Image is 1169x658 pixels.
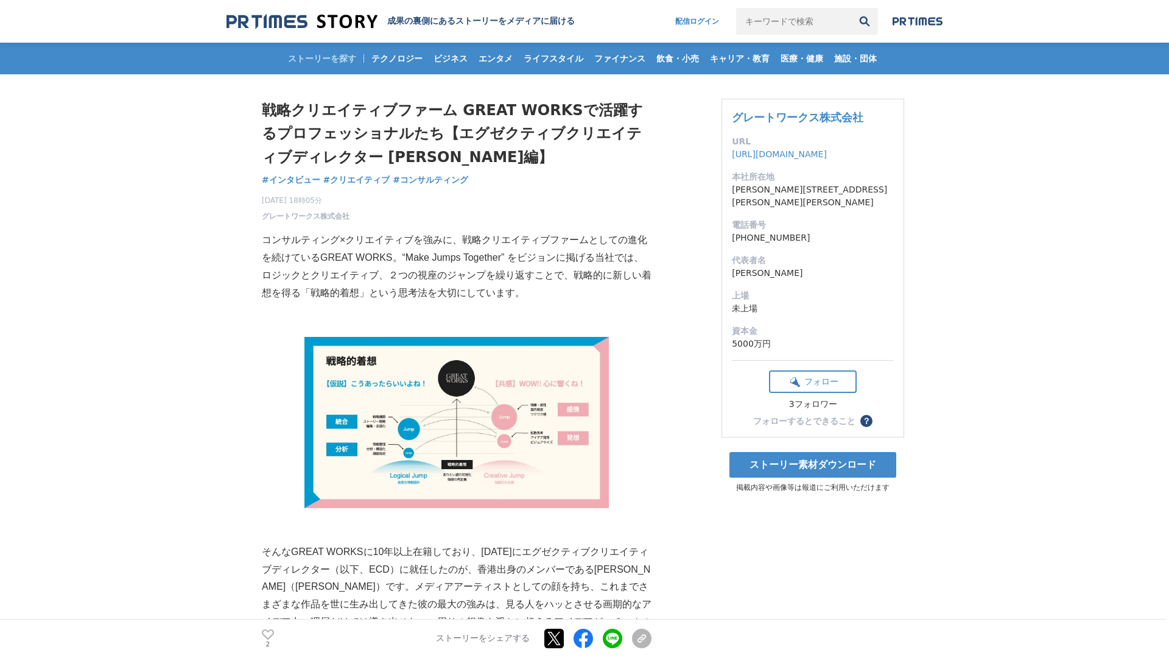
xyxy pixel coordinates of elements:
dt: 上場 [732,289,894,302]
a: ビジネス [429,43,472,74]
p: 掲載内容や画像等は報道にご利用いただけます [721,483,904,493]
p: そんなGREAT WORKSに10年以上在籍しており、[DATE]にエグゼクティブクリエイティブディレクター（以下、ECD）に就任したのが、香港出身のメンバーである[PERSON_NAME]（[... [262,543,651,649]
dt: 代表者名 [732,254,894,267]
a: #インタビュー [262,174,320,186]
dd: 5000万円 [732,338,894,350]
div: 3フォロワー [769,399,857,410]
input: キーワードで検索 [736,8,851,35]
span: 施設・団体 [829,53,882,64]
a: 配信ログイン [663,8,731,35]
a: テクノロジー [367,43,427,74]
img: prtimes [893,16,943,26]
img: thumbnail_57fed880-a32c-11f0-801e-314050398cb6.png [304,337,609,508]
p: 2 [262,642,274,648]
dt: 本社所在地 [732,171,894,183]
a: キャリア・教育 [705,43,774,74]
span: #クリエイティブ [323,174,390,185]
a: #コンサルティング [393,174,468,186]
dt: 資本金 [732,325,894,338]
span: キャリア・教育 [705,53,774,64]
span: #コンサルティング [393,174,468,185]
span: [DATE] 18時05分 [262,195,349,206]
dd: 未上場 [732,302,894,315]
a: エンタメ [474,43,518,74]
dt: URL [732,135,894,148]
span: 医療・健康 [776,53,828,64]
a: ストーリー素材ダウンロード [729,452,896,478]
span: ビジネス [429,53,472,64]
span: ？ [862,417,871,425]
button: ？ [860,415,872,427]
a: 施設・団体 [829,43,882,74]
a: グレートワークス株式会社 [732,111,863,124]
span: #インタビュー [262,174,320,185]
img: 成果の裏側にあるストーリーをメディアに届ける [226,13,377,30]
p: コンサルティング×クリエイティブを強みに、戦略クリエイティブファームとしての進化を続けているGREAT WORKS。“Make Jumps Together” をビジョンに掲げる当社では、ロジッ... [262,232,651,302]
div: フォローするとできること [753,417,855,425]
dd: [PERSON_NAME] [732,267,894,280]
span: ライフスタイル [519,53,588,64]
dd: [PHONE_NUMBER] [732,232,894,244]
dt: 電話番号 [732,219,894,232]
a: 医療・健康 [776,43,828,74]
h2: 成果の裏側にあるストーリーをメディアに届ける [387,16,575,27]
dd: [PERSON_NAME][STREET_ADDRESS][PERSON_NAME][PERSON_NAME] [732,183,894,209]
a: [URL][DOMAIN_NAME] [732,149,827,159]
a: グレートワークス株式会社 [262,211,349,222]
h1: 戦略クリエイティブファーム GREAT WORKSで活躍するプロフェッショナルたち【エグゼクティブクリエイティブディレクター [PERSON_NAME]編】 [262,99,651,169]
p: ストーリーをシェアする [436,634,530,645]
a: ファイナンス [589,43,650,74]
button: 検索 [851,8,878,35]
a: 成果の裏側にあるストーリーをメディアに届ける 成果の裏側にあるストーリーをメディアに届ける [226,13,575,30]
span: エンタメ [474,53,518,64]
span: 飲食・小売 [651,53,704,64]
span: ファイナンス [589,53,650,64]
a: 飲食・小売 [651,43,704,74]
button: フォロー [769,370,857,393]
span: テクノロジー [367,53,427,64]
a: #クリエイティブ [323,174,390,186]
a: ライフスタイル [519,43,588,74]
